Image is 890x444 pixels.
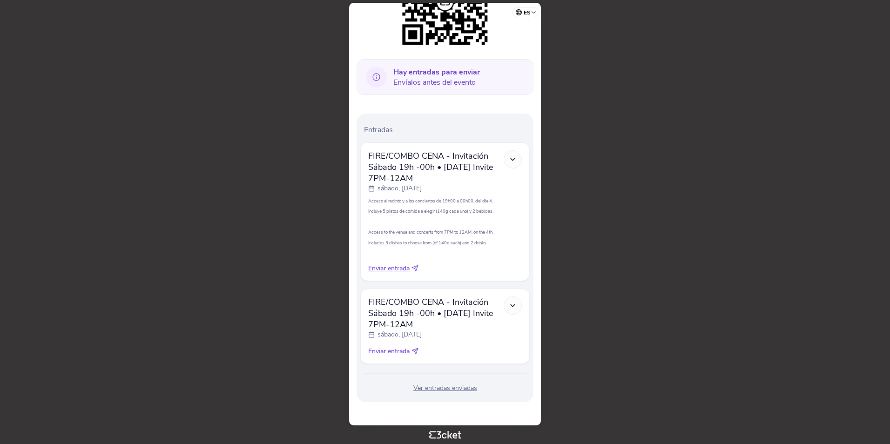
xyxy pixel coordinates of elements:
[368,296,504,330] span: FIRE/COMBO CENA - Invitación Sábado 19h -00h • [DATE] Invite 7PM-12AM
[364,125,530,135] p: Entradas
[360,383,530,393] div: Ver entradas enviadas
[368,229,522,235] p: Access to the venue and concerts from 7PM to 12AM, on the 4th.
[378,330,422,339] p: sábado, [DATE]
[393,67,480,77] b: Hay entradas para enviar
[368,198,522,204] p: Acceso al recinto y a los conciertos de 19h00 a 00h00, del día 4.
[368,150,504,184] span: FIRE/COMBO CENA - Invitación Sábado 19h -00h • [DATE] Invite 7PM-12AM
[393,67,480,87] span: Envíalos antes del evento
[368,347,410,356] span: Enviar entrada
[368,264,410,273] span: Enviar entrada
[368,208,522,214] p: Incluye 5 platos de comida a elegir (140g cada uno) y 2 bebidas.
[368,240,522,246] p: Includes 5 dishes to choose from (of 140g each) and 2 drinks
[378,184,422,193] p: sábado, [DATE]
